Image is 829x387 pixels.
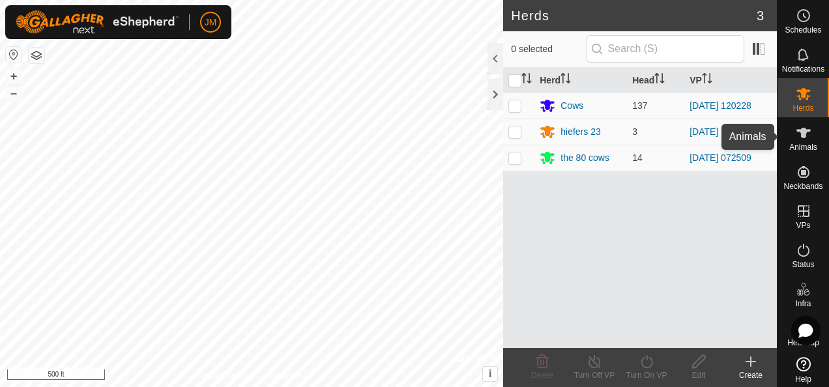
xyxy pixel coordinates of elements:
[792,261,814,268] span: Status
[568,369,620,381] div: Turn Off VP
[654,75,665,85] p-sorticon: Activate to sort
[560,75,571,85] p-sorticon: Activate to sort
[795,375,811,383] span: Help
[6,68,22,84] button: +
[560,125,600,139] div: hiefers 23
[757,6,764,25] span: 3
[627,68,684,93] th: Head
[483,367,497,381] button: i
[16,10,179,34] img: Gallagher Logo
[690,100,751,111] a: [DATE] 120228
[796,222,810,229] span: VPs
[587,35,744,63] input: Search (S)
[725,369,777,381] div: Create
[200,370,249,382] a: Privacy Policy
[534,68,627,93] th: Herd
[684,68,777,93] th: VP
[521,75,532,85] p-sorticon: Activate to sort
[265,370,303,382] a: Contact Us
[632,100,647,111] span: 137
[702,75,712,85] p-sorticon: Activate to sort
[620,369,673,381] div: Turn On VP
[632,126,637,137] span: 3
[6,85,22,101] button: –
[560,151,609,165] div: the 80 cows
[29,48,44,63] button: Map Layers
[783,182,822,190] span: Neckbands
[205,16,217,29] span: JM
[489,368,491,379] span: i
[795,300,811,308] span: Infra
[690,126,751,137] a: [DATE] 130516
[787,339,819,347] span: Heatmap
[560,99,583,113] div: Cows
[782,65,824,73] span: Notifications
[6,47,22,63] button: Reset Map
[793,104,813,112] span: Herds
[531,371,554,380] span: Delete
[690,152,751,163] a: [DATE] 072509
[511,8,757,23] h2: Herds
[511,42,586,56] span: 0 selected
[673,369,725,381] div: Edit
[785,26,821,34] span: Schedules
[632,152,643,163] span: 14
[789,143,817,151] span: Animals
